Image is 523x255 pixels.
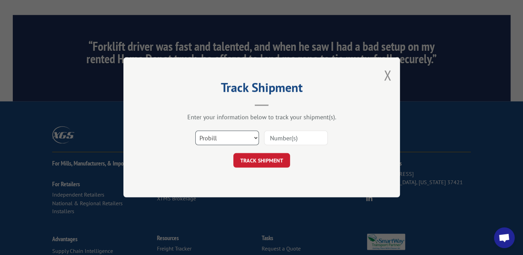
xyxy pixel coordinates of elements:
h2: Track Shipment [158,83,365,96]
button: Close modal [384,66,391,84]
div: 打開聊天 [494,227,515,248]
div: Enter your information below to track your shipment(s). [158,113,365,121]
button: TRACK SHIPMENT [233,153,290,168]
input: Number(s) [264,131,328,145]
